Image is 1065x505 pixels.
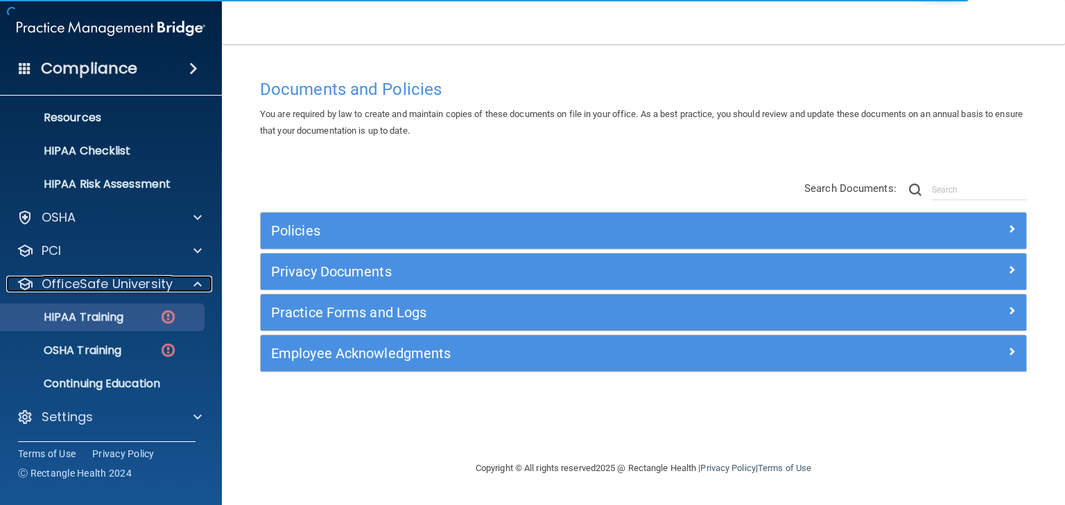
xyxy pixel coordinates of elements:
p: HIPAA Checklist [9,144,198,158]
h4: Documents and Policies [260,80,1027,98]
a: Policies [271,220,1016,242]
p: Continuing Education [9,377,198,391]
h5: Policies [271,223,824,238]
h5: Employee Acknowledgments [271,346,824,361]
img: danger-circle.6113f641.png [159,342,177,359]
span: Ⓒ Rectangle Health 2024 [18,466,132,480]
img: PMB logo [17,15,205,42]
span: Search Documents: [804,182,897,195]
a: OfficeSafe University [17,276,202,292]
div: Copyright © All rights reserved 2025 @ Rectangle Health | | [390,446,897,490]
a: Privacy Documents [271,260,1016,283]
p: PCI [42,242,61,259]
input: Search [932,179,1027,200]
a: PCI [17,242,202,259]
h5: Practice Forms and Logs [271,305,824,320]
a: Terms of Use [18,447,76,461]
a: OSHA [17,209,202,226]
a: Privacy Policy [700,463,755,473]
a: Privacy Policy [92,447,155,461]
p: Resources [9,111,198,125]
p: OSHA Training [9,344,121,357]
img: ic-search.3b580494.png [909,184,921,196]
a: Settings [17,409,202,425]
p: OSHA [42,209,76,226]
h4: Compliance [41,59,137,78]
h5: Privacy Documents [271,264,824,279]
a: Terms of Use [758,463,811,473]
p: HIPAA Risk Assessment [9,177,198,191]
img: danger-circle.6113f641.png [159,308,177,326]
p: HIPAA Training [9,310,123,324]
p: Settings [42,409,93,425]
p: OfficeSafe University [42,276,173,292]
a: Practice Forms and Logs [271,301,1016,324]
span: You are required by law to create and maintain copies of these documents on file in your office. ... [260,109,1023,136]
a: Employee Acknowledgments [271,342,1016,364]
